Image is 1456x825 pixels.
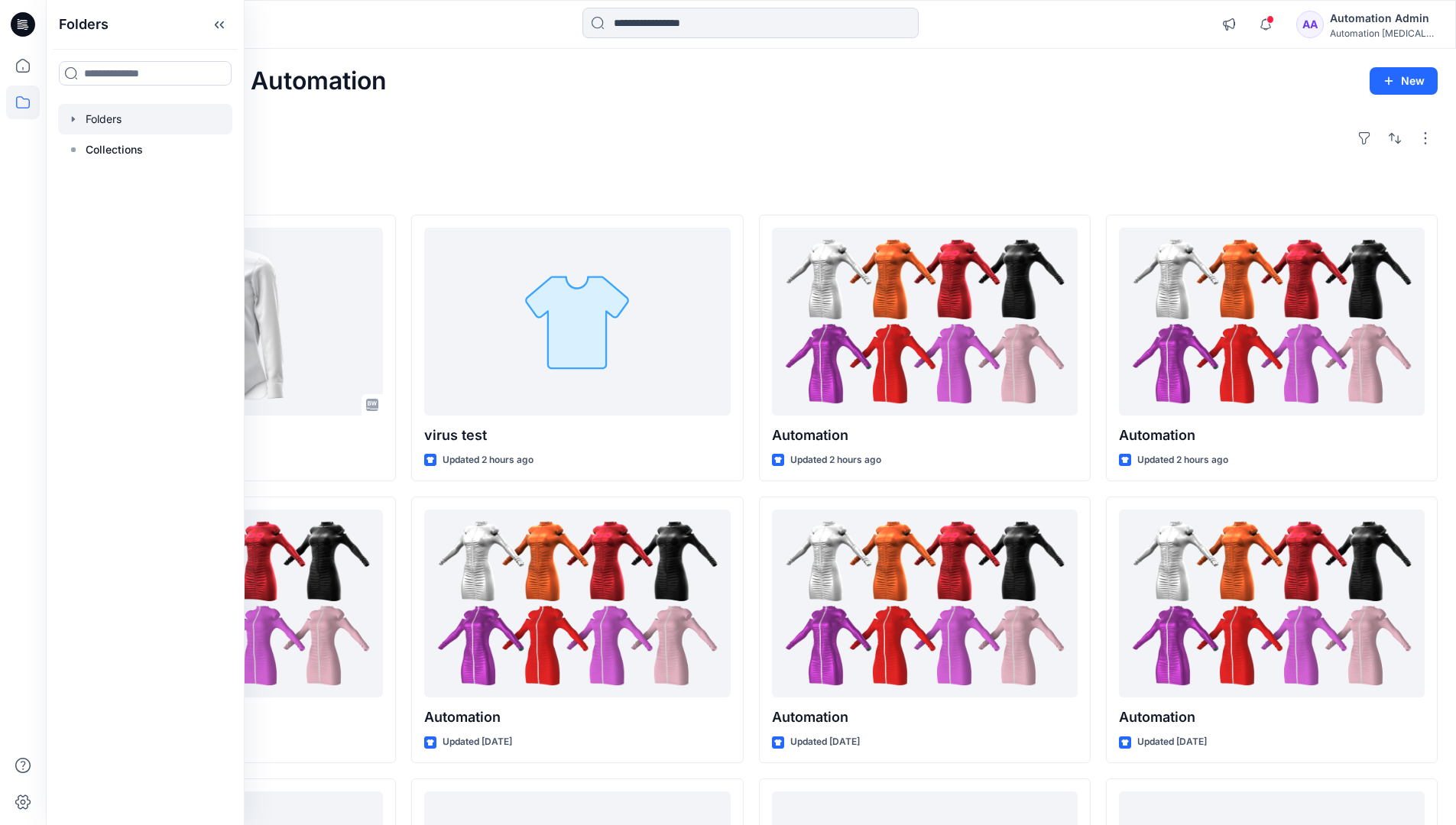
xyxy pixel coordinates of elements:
p: virus test [424,425,730,446]
p: Automation [1119,707,1425,728]
p: Updated 2 hours ago [443,452,533,468]
p: Automation [424,707,730,728]
a: Automation [772,510,1078,698]
div: Automation [MEDICAL_DATA]... [1330,27,1437,39]
p: Updated 2 hours ago [1137,452,1228,468]
button: New [1370,67,1438,95]
p: Automation [1119,425,1425,446]
p: Updated [DATE] [443,734,512,750]
p: Updated [DATE] [1137,734,1207,750]
div: AA [1296,11,1324,38]
p: Collections [86,141,143,159]
p: Updated [DATE] [790,734,860,750]
p: Updated 2 hours ago [790,452,881,468]
a: Automation [1119,510,1425,698]
a: Automation [1119,228,1425,416]
h4: Styles [64,181,1438,199]
a: Automation [772,228,1078,416]
p: Automation [772,425,1078,446]
p: Automation [772,707,1078,728]
a: virus test [424,228,730,416]
a: Automation [424,510,730,698]
div: Automation Admin [1330,9,1437,27]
